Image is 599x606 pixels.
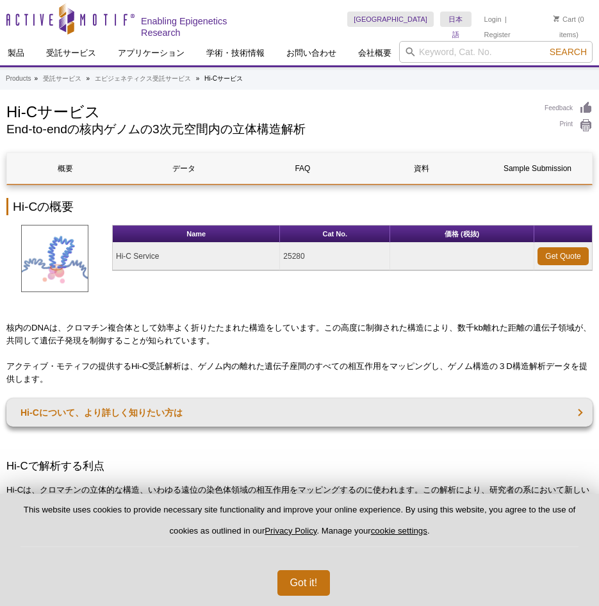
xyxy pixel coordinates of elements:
li: » [86,75,90,82]
a: 学術・技術情報 [199,41,272,65]
input: Keyword, Cat. No. [399,41,593,63]
a: 受託サービス [38,41,104,65]
a: 日本語 [440,12,472,27]
a: Products [6,73,31,85]
a: エピジェネティクス受託サービス [95,73,191,85]
td: 25280 [280,243,390,270]
a: Login [484,15,502,24]
a: Feedback [545,101,593,115]
a: Get Quote [537,247,589,265]
th: Cat No. [280,225,390,243]
th: Name [113,225,280,243]
a: 資料 [363,153,479,184]
button: cookie settings [371,526,427,536]
li: » [34,75,38,82]
td: Hi-C Service [113,243,280,270]
a: 受託サービス [43,73,81,85]
p: Hi-Cは、クロマチンの立体的な構造、いわゆる遠位の染色体領域の相互作用をマッピングするのに使われます。この解析により、研究者の系において新しい遺伝子発現制御機構を解明する手助けとなるかもしれません。 [6,484,593,509]
img: Hi-C Service [21,225,88,292]
h2: Enabling Epigenetics Research [141,15,258,38]
a: Cart [554,15,576,24]
li: | [505,12,507,27]
a: Hi-Cについて、より詳しく知りたい方は [6,398,593,427]
a: 会社概要 [350,41,399,65]
a: Print [545,119,593,133]
a: Register [484,30,511,39]
img: Your Cart [554,15,559,22]
a: Privacy Policy [265,526,316,536]
button: Search [546,46,591,58]
h2: End-to-endの核内ゲノムの3次元空間内の立体構造解析 [6,124,532,135]
a: アプリケーション [110,41,192,65]
li: (0 items) [545,12,593,42]
a: FAQ [245,153,361,184]
a: データ [126,153,242,184]
li: » [196,75,200,82]
h1: Hi-Cサービス [6,101,532,120]
a: 概要 [7,153,123,184]
h2: Hi-Cの概要 [6,198,593,215]
th: 価格 (税抜) [390,225,534,243]
span: Search [550,47,587,57]
a: Sample Submission [482,153,593,184]
p: アクティブ・モティフの提供するHi-C受託解析は、ゲノム内の離れた遺伝子座間のすべての相互作用をマッピングし、ゲノム構造の３D構造解析データを提供します。 [6,360,593,386]
button: Got it! [277,570,331,596]
a: お問い合わせ [279,41,344,65]
p: This website uses cookies to provide necessary site functionality and improve your online experie... [21,504,578,547]
li: Hi-Cサービス [204,75,243,82]
p: 核内のDNAは、クロマチン複合体として効率よく折りたたまれた構造をしています。この高度に制御された構造により、数千kb離れた距離の遺伝子領域が、共同して遺伝子発現を制御することが知られています。 [6,322,593,347]
a: [GEOGRAPHIC_DATA] [347,12,434,27]
h3: Hi-Cで解析する利点 [6,459,593,474]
